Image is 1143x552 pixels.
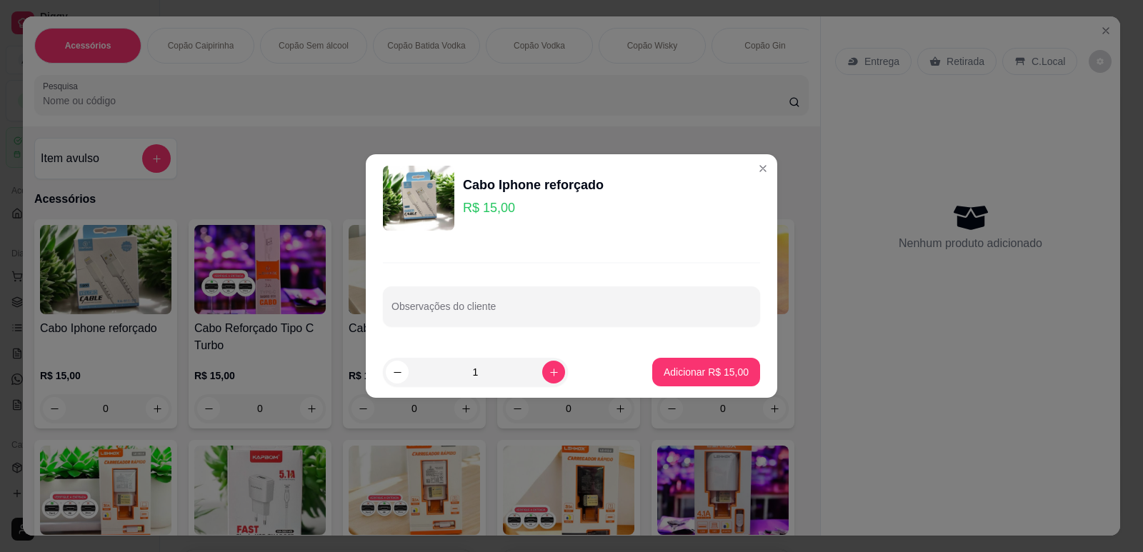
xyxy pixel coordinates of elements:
button: Close [752,157,774,180]
button: decrease-product-quantity [386,361,409,383]
input: Observações do cliente [391,305,752,319]
p: Adicionar R$ 15,00 [664,365,749,379]
p: R$ 15,00 [463,198,604,218]
div: Cabo Iphone reforçado [463,175,604,195]
img: product-image [383,166,454,231]
button: increase-product-quantity [542,361,565,383]
button: Adicionar R$ 15,00 [652,358,760,386]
